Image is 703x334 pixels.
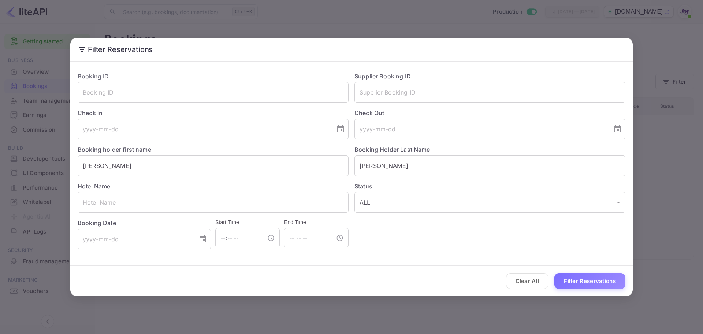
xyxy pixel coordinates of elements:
[354,82,625,103] input: Supplier Booking ID
[78,192,349,213] input: Hotel Name
[333,122,348,136] button: Choose date
[506,273,549,289] button: Clear All
[78,155,349,176] input: Holder First Name
[610,122,625,136] button: Choose date
[554,273,625,289] button: Filter Reservations
[78,146,151,153] label: Booking holder first name
[354,182,625,191] label: Status
[215,219,280,227] h6: Start Time
[70,38,633,61] h2: Filter Reservations
[354,109,625,117] label: Check Out
[78,219,211,227] label: Booking Date
[196,232,210,246] button: Choose date
[354,73,411,80] label: Supplier Booking ID
[78,119,330,139] input: yyyy-mm-dd
[78,82,349,103] input: Booking ID
[78,109,349,117] label: Check In
[78,183,111,190] label: Hotel Name
[78,229,193,249] input: yyyy-mm-dd
[354,119,607,139] input: yyyy-mm-dd
[354,155,625,176] input: Holder Last Name
[354,146,430,153] label: Booking Holder Last Name
[354,192,625,213] div: ALL
[78,73,109,80] label: Booking ID
[284,219,349,227] h6: End Time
